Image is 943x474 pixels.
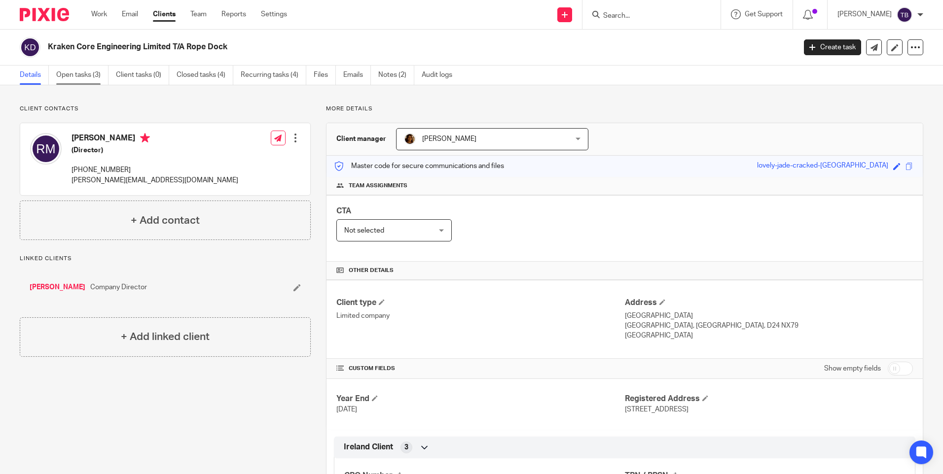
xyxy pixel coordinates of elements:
[336,311,624,321] p: Limited company
[326,105,923,113] p: More details
[422,66,460,85] a: Audit logs
[404,442,408,452] span: 3
[837,9,892,19] p: [PERSON_NAME]
[221,9,246,19] a: Reports
[334,161,504,171] p: Master code for secure communications and files
[72,145,238,155] h5: (Director)
[422,135,476,142] span: [PERSON_NAME]
[72,175,238,185] p: [PERSON_NAME][EMAIL_ADDRESS][DOMAIN_NAME]
[336,394,624,404] h4: Year End
[177,66,233,85] a: Closed tasks (4)
[20,255,311,263] p: Linked clients
[116,66,169,85] a: Client tasks (0)
[625,298,913,308] h4: Address
[336,365,624,372] h4: CUSTOM FIELDS
[804,39,861,55] a: Create task
[140,133,150,143] i: Primary
[349,267,394,274] span: Other details
[404,133,416,145] img: Arvinder.jpeg
[90,282,147,292] span: Company Director
[153,9,176,19] a: Clients
[625,331,913,340] p: [GEOGRAPHIC_DATA]
[378,66,414,85] a: Notes (2)
[30,282,85,292] a: [PERSON_NAME]
[122,9,138,19] a: Email
[625,406,689,413] span: [STREET_ADDRESS]
[121,329,210,344] h4: + Add linked client
[131,213,200,228] h4: + Add contact
[336,406,357,413] span: [DATE]
[336,207,351,215] span: CTA
[625,311,913,321] p: [GEOGRAPHIC_DATA]
[72,133,238,145] h4: [PERSON_NAME]
[625,321,913,331] p: [GEOGRAPHIC_DATA], [GEOGRAPHIC_DATA], D24 NX79
[344,227,384,234] span: Not selected
[314,66,336,85] a: Files
[824,364,881,373] label: Show empty fields
[343,66,371,85] a: Emails
[344,442,393,452] span: Ireland Client
[20,105,311,113] p: Client contacts
[336,298,624,308] h4: Client type
[20,66,49,85] a: Details
[625,394,913,404] h4: Registered Address
[48,42,641,52] h2: Kraken Core Engineering Limited T/A Rope Dock
[56,66,109,85] a: Open tasks (3)
[241,66,306,85] a: Recurring tasks (4)
[349,182,407,190] span: Team assignments
[30,133,62,165] img: svg%3E
[757,161,888,172] div: lovely-jade-cracked-[GEOGRAPHIC_DATA]
[897,7,912,23] img: svg%3E
[602,12,691,21] input: Search
[745,11,783,18] span: Get Support
[91,9,107,19] a: Work
[72,165,238,175] p: [PHONE_NUMBER]
[190,9,207,19] a: Team
[261,9,287,19] a: Settings
[336,134,386,144] h3: Client manager
[20,37,40,58] img: svg%3E
[20,8,69,21] img: Pixie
